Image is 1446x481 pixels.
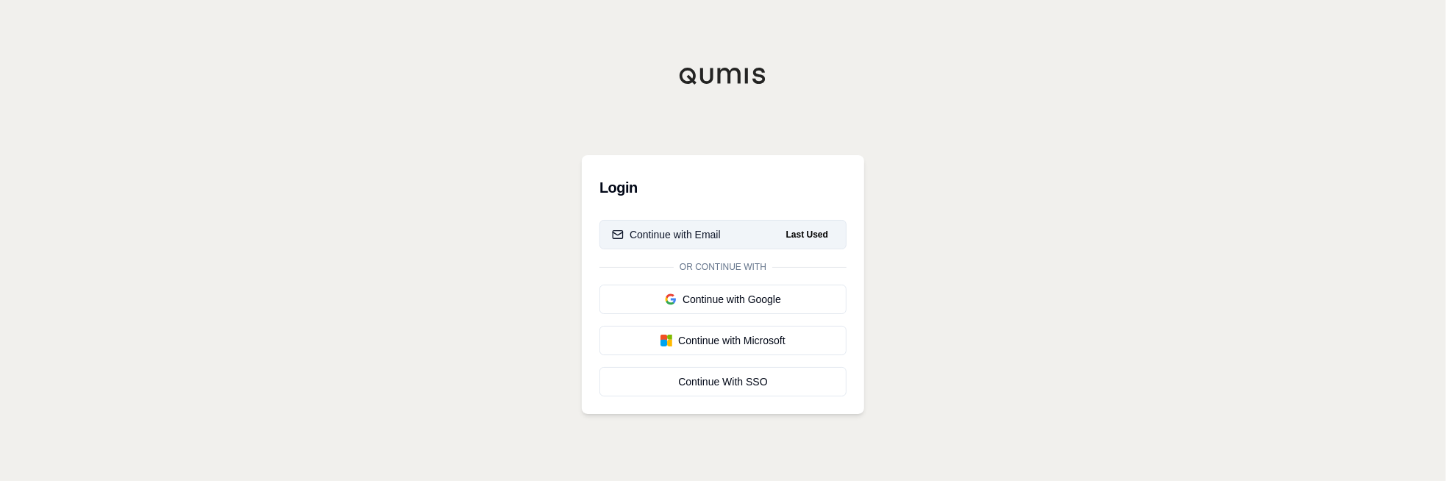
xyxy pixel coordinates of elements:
div: Continue With SSO [612,374,834,389]
button: Continue with Google [599,285,847,314]
button: Continue with Microsoft [599,326,847,355]
a: Continue With SSO [599,367,847,396]
img: Qumis [679,67,767,85]
span: Last Used [780,226,834,243]
div: Continue with Microsoft [612,333,834,348]
button: Continue with EmailLast Used [599,220,847,249]
div: Continue with Google [612,292,834,307]
div: Continue with Email [612,227,721,242]
span: Or continue with [674,261,772,273]
h3: Login [599,173,847,202]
